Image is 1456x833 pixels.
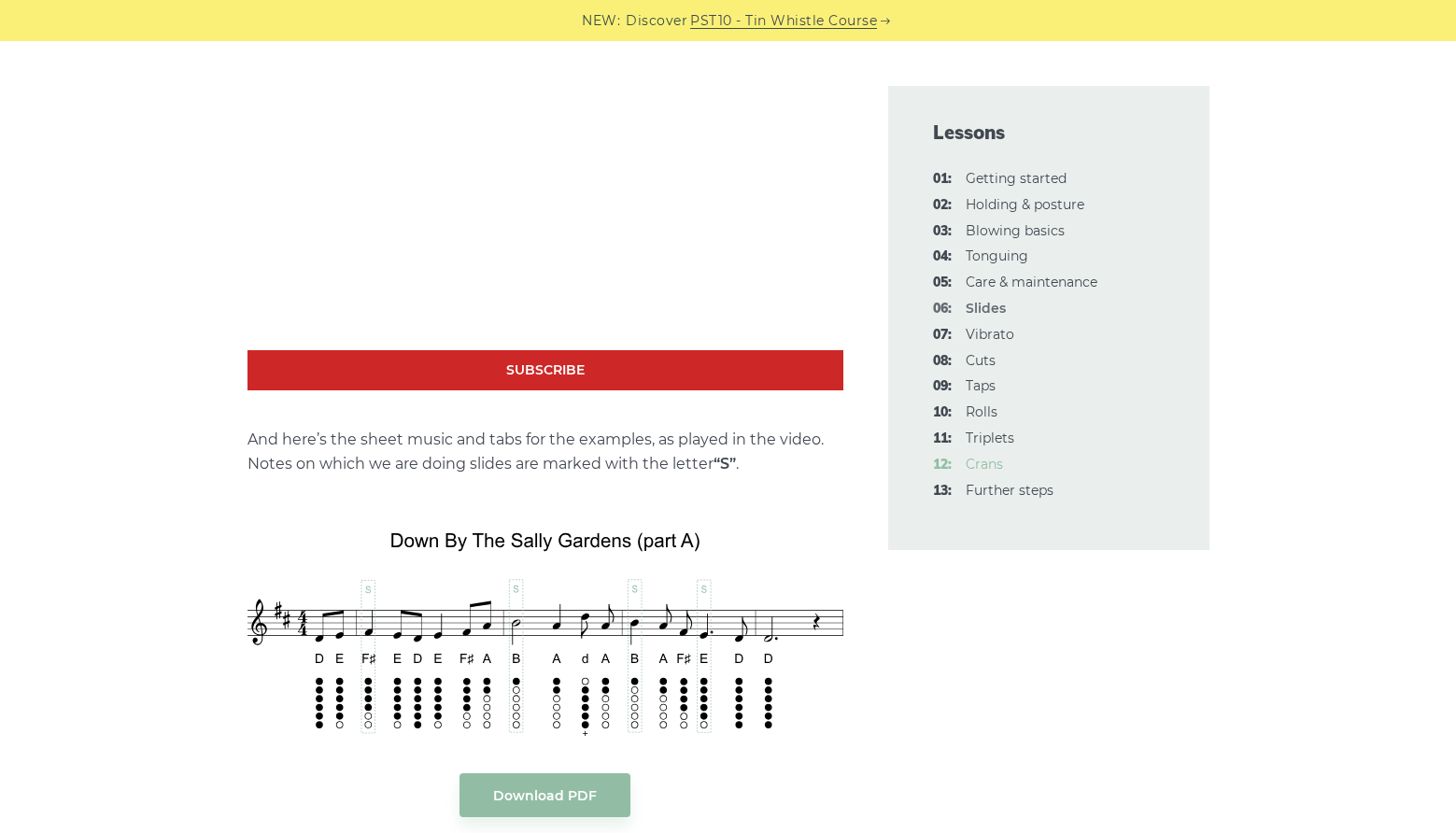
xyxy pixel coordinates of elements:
span: 09: [933,375,952,398]
strong: Slides [966,300,1006,317]
a: 13:Further steps [966,482,1053,499]
span: 08: [933,350,952,373]
iframe: Tin Whistle Slides - Down By The Sally Gardens & The South Wind [247,15,843,350]
strong: “S” [714,455,736,473]
a: 02:Holding & posture [966,196,1084,213]
span: 07: [933,324,952,346]
img: Tin Whistle Slides - Down By The Sally Gardens [247,515,843,735]
a: 12:Crans [966,456,1003,473]
span: 03: [933,220,952,243]
span: 11: [933,428,952,450]
span: 10: [933,402,952,424]
a: PST10 - Tin Whistle Course [690,10,877,32]
a: 10:Rolls [966,403,997,420]
a: 01:Getting started [966,170,1067,187]
span: Lessons [933,120,1165,146]
a: Download PDF [459,773,630,817]
span: Discover [626,10,687,32]
a: 04:Tonguing [966,247,1028,264]
span: 02: [933,194,952,217]
a: 03:Blowing basics [966,222,1065,239]
span: 04: [933,246,952,268]
a: 05:Care & maintenance [966,274,1097,290]
span: 01: [933,168,952,191]
a: Subscribe [247,350,843,390]
span: 06: [933,298,952,320]
p: And here’s the sheet music and tabs for the examples, as played in the video. Notes on which we a... [247,428,843,476]
span: 05: [933,272,952,294]
a: 11:Triplets [966,430,1014,446]
a: 08:Cuts [966,352,996,369]
span: 13: [933,480,952,502]
a: 09:Taps [966,377,996,394]
span: 12: [933,454,952,476]
span: NEW: [582,10,620,32]
a: 07:Vibrato [966,326,1014,343]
